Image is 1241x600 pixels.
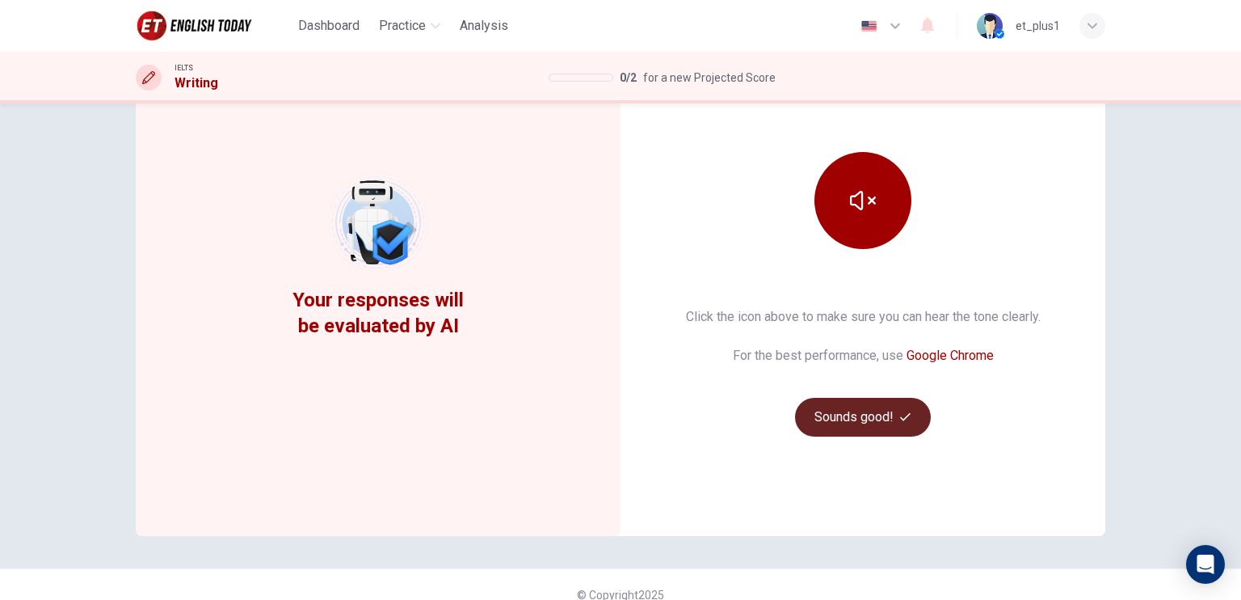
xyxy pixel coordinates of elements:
button: Dashboard [292,11,366,40]
h6: For the best performance, use [733,346,994,365]
button: Sounds good! [795,398,931,437]
a: Google Chrome [907,348,994,363]
h1: Writing [175,74,218,93]
h6: Click the icon above to make sure you can hear the tone clearly. [686,307,1041,327]
span: Analysis [460,16,508,36]
span: 0 / 2 [620,68,637,87]
span: Practice [379,16,426,36]
img: English Today logo [136,10,255,42]
button: Practice [372,11,447,40]
span: Your responses will be evaluated by AI [280,287,477,339]
img: robot icon [326,171,429,274]
div: et_plus1 [1016,16,1060,36]
button: Analysis [453,11,515,40]
span: for a new Projected Score [643,68,776,87]
span: Dashboard [298,16,360,36]
img: en [859,20,879,32]
div: Open Intercom Messenger [1186,545,1225,584]
a: English Today logo [136,10,292,42]
span: IELTS [175,62,193,74]
img: Profile picture [977,13,1003,39]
